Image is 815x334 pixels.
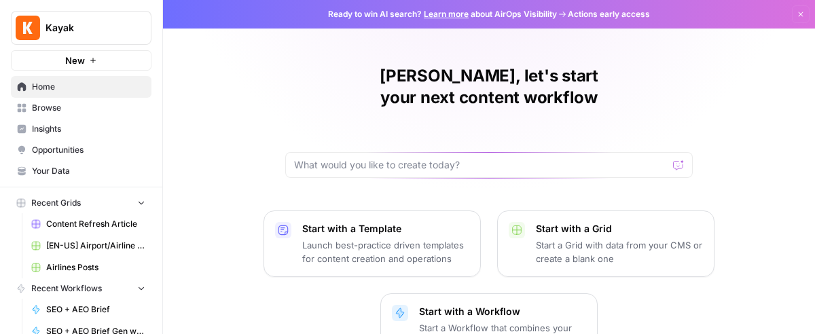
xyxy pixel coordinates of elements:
span: SEO + AEO Brief [46,303,145,316]
span: Recent Grids [31,197,81,209]
span: Content Refresh Article [46,218,145,230]
img: Kayak Logo [16,16,40,40]
span: Home [32,81,145,93]
button: Workspace: Kayak [11,11,151,45]
span: Kayak [46,21,128,35]
p: Start a Grid with data from your CMS or create a blank one [536,238,703,265]
a: Insights [11,118,151,140]
a: Learn more [424,9,469,19]
button: Start with a TemplateLaunch best-practice driven templates for content creation and operations [264,210,481,277]
a: Airlines Posts [25,257,151,278]
p: Start with a Workflow [419,305,586,318]
input: What would you like to create today? [294,158,668,172]
span: Insights [32,123,145,135]
button: Recent Grids [11,193,151,213]
a: SEO + AEO Brief [25,299,151,320]
span: Actions early access [568,8,650,20]
h1: [PERSON_NAME], let's start your next content workflow [285,65,693,109]
span: New [65,54,85,67]
a: [EN-US] Airport/Airline Content Refresh [25,235,151,257]
span: [EN-US] Airport/Airline Content Refresh [46,240,145,252]
a: Opportunities [11,139,151,161]
button: Recent Workflows [11,278,151,299]
a: Home [11,76,151,98]
span: Browse [32,102,145,114]
span: Opportunities [32,144,145,156]
p: Start with a Template [302,222,469,236]
span: Your Data [32,165,145,177]
span: Airlines Posts [46,261,145,274]
p: Start with a Grid [536,222,703,236]
button: New [11,50,151,71]
button: Start with a GridStart a Grid with data from your CMS or create a blank one [497,210,714,277]
a: Browse [11,97,151,119]
a: Content Refresh Article [25,213,151,235]
a: Your Data [11,160,151,182]
p: Launch best-practice driven templates for content creation and operations [302,238,469,265]
span: Ready to win AI search? about AirOps Visibility [328,8,557,20]
span: Recent Workflows [31,282,102,295]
